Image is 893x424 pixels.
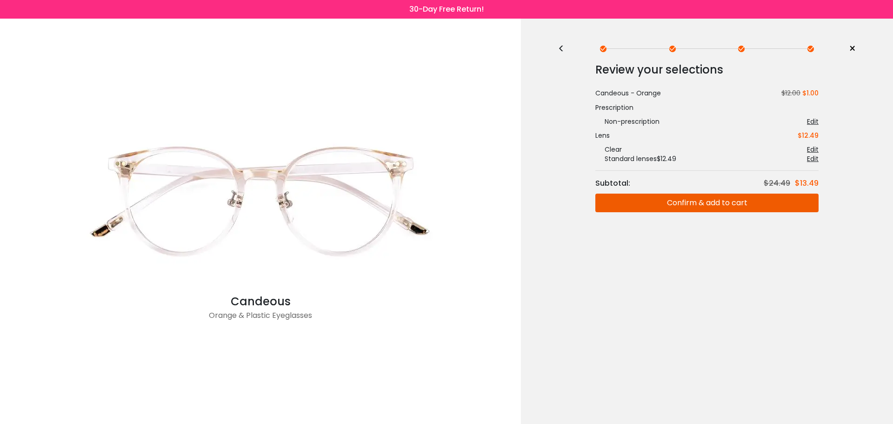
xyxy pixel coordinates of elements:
div: < [558,45,572,53]
span: × [849,42,856,56]
div: Edit [807,154,819,163]
span: $12.00 [778,88,800,98]
div: $13.49 [795,178,819,189]
div: Non-prescription [595,117,660,126]
div: Edit [807,145,819,154]
span: $1.00 [802,88,819,98]
div: $12.49 [798,131,819,140]
div: Clear [595,145,622,154]
div: Orange & Plastic Eyeglasses [74,310,446,329]
img: Orange Candeous - Plastic Eyeglasses [74,107,446,293]
div: Review your selections [595,61,819,79]
div: Subtotal: [595,178,635,189]
div: Edit [807,117,819,126]
a: × [842,42,856,56]
div: Prescription [595,103,819,112]
div: Lens [595,131,610,140]
div: $24.49 [764,178,795,189]
div: Candeous [74,293,446,310]
button: Confirm & add to cart [595,194,819,212]
div: Standard lenses $12.49 [595,154,676,163]
div: Candeous - Orange [595,88,661,98]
